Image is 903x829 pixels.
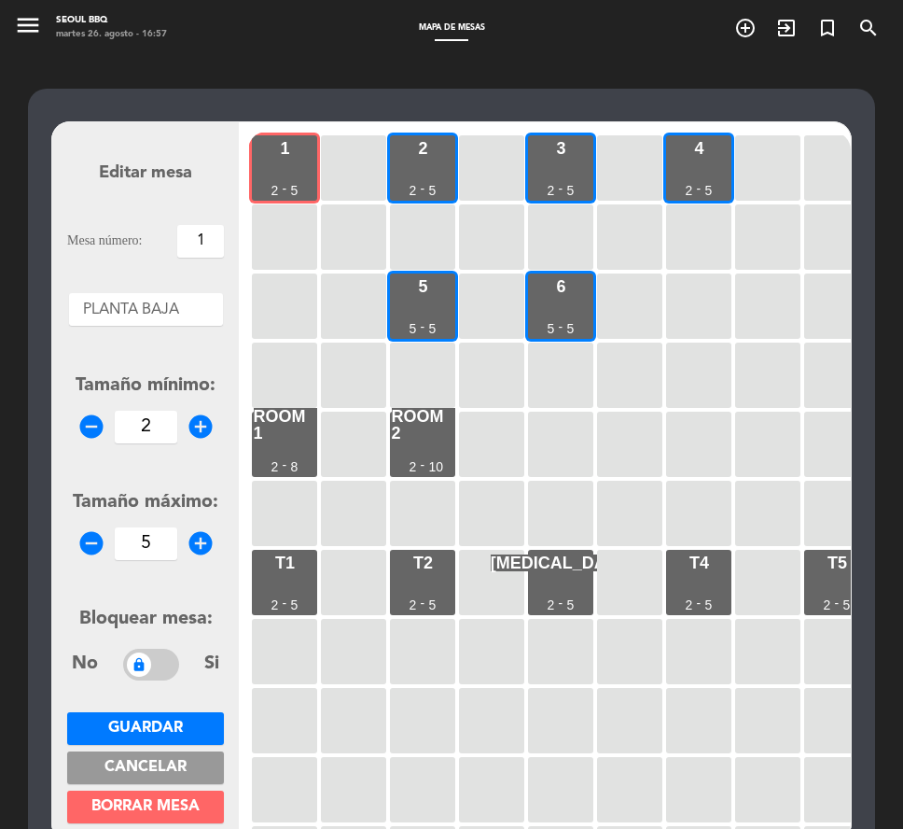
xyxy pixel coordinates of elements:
i: exit_to_app [775,17,798,39]
div: - [697,597,702,610]
div: 5 [429,322,437,335]
div: 2 [410,460,417,473]
div: 2 [271,598,279,611]
div: 5 [567,598,575,611]
div: martes 26. agosto - 16:57 [56,28,167,42]
div: 2 [418,140,427,157]
div: 6 [556,278,565,295]
div: 5 [418,278,427,295]
div: 5 [567,322,575,335]
span: No [72,650,98,680]
div: 2 [548,598,555,611]
span: Cancelar [104,760,187,775]
div: 5 [705,184,713,197]
div: ROOM 2 [392,408,455,442]
span: Tamaño máximo: [73,493,218,512]
div: Seoul bbq [56,14,167,28]
span: Si [204,650,219,680]
i: remove_circle [77,413,105,441]
button: Borrar mesa [67,791,224,823]
div: 5 [429,598,437,611]
div: 2 [824,598,831,611]
div: 5 [291,598,299,611]
button: Guardar [67,712,224,745]
span: Editar mesa [99,164,192,181]
i: add_circle [187,413,215,441]
span: Mapa de mesas [410,23,494,32]
div: - [421,458,425,471]
div: - [283,597,287,610]
div: T4 [689,555,709,571]
span: Bloquear mesa: [79,610,213,628]
button: Cancelar [67,752,224,784]
button: menu [14,11,42,44]
div: - [283,458,287,471]
i: remove_circle [77,529,105,557]
div: 5 [567,184,575,197]
span: Borrar mesa [91,799,200,814]
div: - [283,182,287,195]
span: Mesa número: [67,231,142,252]
div: 2 [686,184,693,197]
div: 2 [548,184,555,197]
i: turned_in_not [816,17,839,39]
div: T1 [275,555,295,571]
div: 3 [556,140,565,157]
div: 5 [548,322,555,335]
div: 2 [271,460,279,473]
div: - [559,320,563,333]
div: 4 [694,140,703,157]
div: 1 [280,140,289,157]
i: add_circle [187,529,215,557]
div: 2 [410,598,417,611]
div: 5 [843,598,851,611]
div: ROOM 1 [254,408,317,442]
div: - [697,182,702,195]
span: Tamaño mínimo: [76,376,215,395]
span: Guardar [108,721,183,736]
div: [MEDICAL_DATA] [491,555,632,571]
i: search [857,17,880,39]
div: 5 [429,184,437,197]
div: - [559,182,563,195]
i: menu [14,11,42,39]
div: 2 [686,598,693,611]
div: 2 [271,184,279,197]
div: - [421,320,425,333]
div: - [421,597,425,610]
div: 5 [705,598,713,611]
i: add_circle_outline [734,17,757,39]
div: T5 [827,555,847,571]
div: - [835,597,840,610]
div: - [421,182,425,195]
div: - [559,597,563,610]
div: 5 [291,184,299,197]
div: 8 [291,460,299,473]
div: T2 [413,555,433,571]
div: 10 [429,460,444,473]
div: 2 [410,184,417,197]
div: 5 [410,322,417,335]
